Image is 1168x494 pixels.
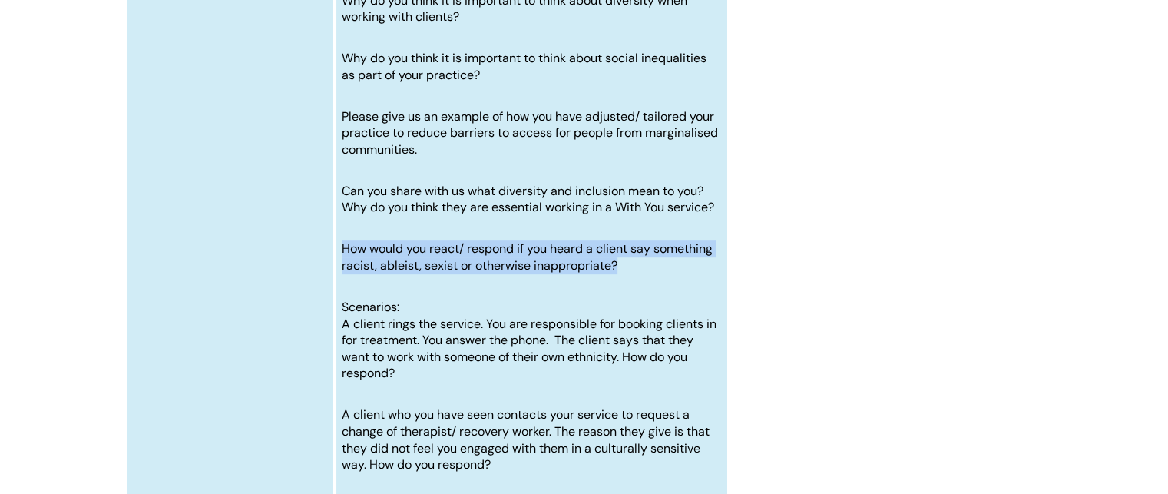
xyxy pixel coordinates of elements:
span: Please give us an example of how you have adjusted/ tailored your practice to reduce barriers to ... [342,108,718,157]
span: Why do you think it is important to think about social inequalities as part of your practice? [342,50,706,83]
span: How would you react/ respond if you heard a client say something racist, ableist, sexist or other... [342,240,713,274]
span: Scenarios: [342,299,399,315]
span: A client who you have seen contacts your service to request a change of therapist/ recovery worke... [342,406,710,472]
span: A client rings the service. You are responsible for booking clients in for treatment. You answer ... [342,316,716,382]
span: Can you share with us what diversity and inclusion mean to you? Why do you think they are essenti... [342,183,714,216]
